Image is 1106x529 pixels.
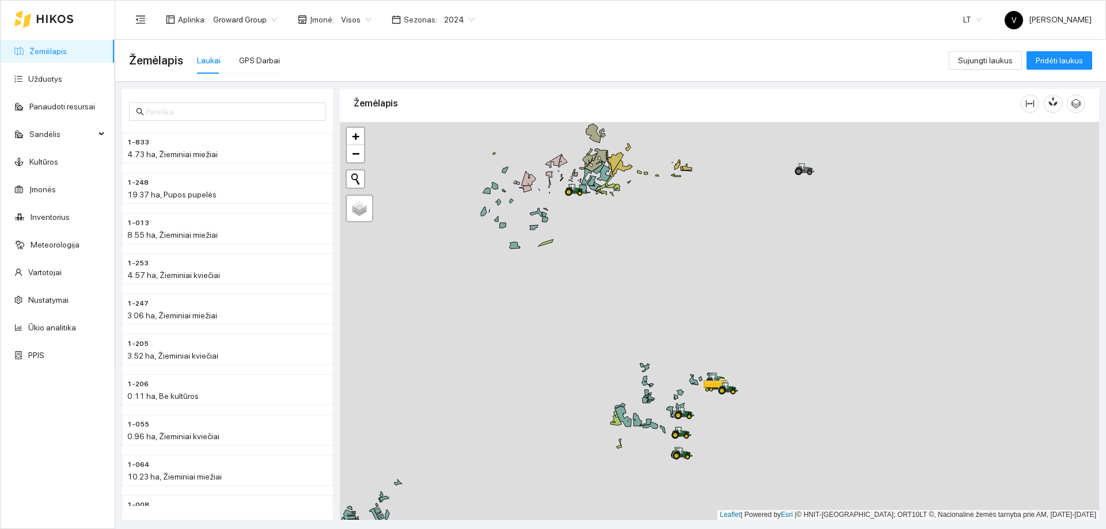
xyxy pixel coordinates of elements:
span: [PERSON_NAME] [1005,15,1092,24]
span: 10.23 ha, Žieminiai miežiai [127,472,222,481]
span: layout [166,15,175,24]
span: calendar [392,15,401,24]
span: 3.52 ha, Žieminiai kviečiai [127,351,218,360]
span: Groward Group [213,11,277,28]
span: search [136,108,144,116]
div: GPS Darbai [239,54,280,67]
span: 19.37 ha, Pupos pupelės [127,190,217,199]
span: Įmonė : [310,13,334,26]
span: 1-008 [127,500,149,511]
span: 1-055 [127,419,149,430]
span: shop [298,15,307,24]
span: 2024 [444,11,475,28]
span: Sandėlis [29,123,95,146]
span: menu-fold [135,14,146,25]
a: Esri [781,511,793,519]
span: 0.96 ha, Žieminiai kviečiai [127,432,219,441]
span: 1-253 [127,258,149,269]
span: 1-248 [127,177,149,188]
span: Visos [341,11,371,28]
button: column-width [1021,94,1039,113]
span: 1-013 [127,218,149,229]
span: + [352,129,359,143]
button: menu-fold [129,8,152,31]
a: Nustatymai [28,295,69,305]
span: 0.11 ha, Be kultūros [127,391,199,401]
button: Pridėti laukus [1027,51,1092,70]
a: Meteorologija [31,240,79,249]
span: Pridėti laukus [1036,54,1083,67]
a: Kultūros [29,157,58,166]
a: Zoom in [347,128,364,145]
span: 1-206 [127,379,149,390]
a: Layers [347,196,372,221]
div: Žemėlapis [354,87,1021,120]
a: Inventorius [31,212,70,222]
span: Sezonas : [404,13,437,26]
span: 1-064 [127,459,149,470]
span: 8.55 ha, Žieminiai miežiai [127,230,218,239]
span: − [352,146,359,161]
span: Sujungti laukus [958,54,1013,67]
span: | [795,511,797,519]
span: Aplinka : [178,13,206,26]
a: Sujungti laukus [949,56,1022,65]
a: Įmonės [29,185,56,194]
a: Ūkio analitika [28,323,76,332]
span: 1-205 [127,338,149,349]
a: Zoom out [347,145,364,162]
span: V [1012,11,1017,29]
span: column-width [1021,99,1039,108]
span: LT [963,11,982,28]
a: Pridėti laukus [1027,56,1092,65]
span: 1-833 [127,137,149,148]
input: Paieška [146,105,319,118]
button: Initiate a new search [347,170,364,188]
span: 4.57 ha, Žieminiai kviečiai [127,271,220,280]
div: | Powered by © HNIT-[GEOGRAPHIC_DATA]; ORT10LT ©, Nacionalinė žemės tarnyba prie AM, [DATE]-[DATE] [717,510,1099,520]
span: 3.06 ha, Žieminiai miežiai [127,311,217,320]
div: Laukai [197,54,221,67]
a: Panaudoti resursai [29,102,95,111]
a: Vartotojai [28,268,62,277]
span: 4.73 ha, Žieminiai miežiai [127,150,218,159]
button: Sujungti laukus [949,51,1022,70]
span: 1-247 [127,298,149,309]
a: Leaflet [720,511,741,519]
a: Žemėlapis [29,47,67,56]
a: PPIS [28,351,44,360]
span: Žemėlapis [129,51,183,70]
a: Užduotys [28,74,62,83]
